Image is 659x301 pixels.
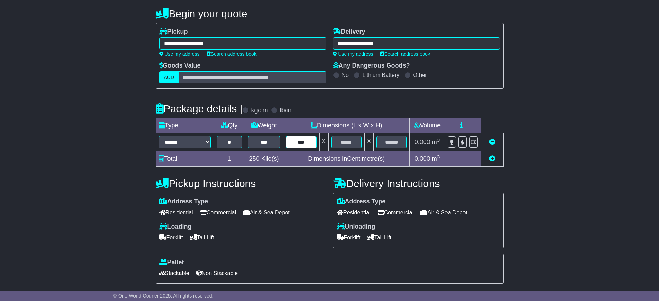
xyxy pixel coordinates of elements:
[207,51,257,57] a: Search address book
[337,198,386,205] label: Address Type
[113,293,214,299] span: © One World Courier 2025. All rights reserved.
[432,155,440,162] span: m
[415,139,430,145] span: 0.000
[283,151,410,167] td: Dimensions in Centimetre(s)
[362,72,399,78] label: Lithium Battery
[159,51,200,57] a: Use my address
[283,118,410,133] td: Dimensions (L x W x H)
[432,139,440,145] span: m
[190,232,214,243] span: Tail Lift
[410,118,444,133] td: Volume
[214,151,245,167] td: 1
[159,207,193,218] span: Residential
[159,198,208,205] label: Address Type
[249,155,260,162] span: 250
[333,178,504,189] h4: Delivery Instructions
[380,51,430,57] a: Search address book
[367,232,392,243] span: Tail Lift
[415,155,430,162] span: 0.000
[342,72,349,78] label: No
[196,268,238,278] span: Non Stackable
[156,118,214,133] td: Type
[280,107,291,114] label: lb/in
[159,28,188,36] label: Pickup
[337,223,375,231] label: Unloading
[364,133,373,151] td: x
[437,138,440,143] sup: 3
[333,28,365,36] label: Delivery
[156,178,326,189] h4: Pickup Instructions
[200,207,236,218] span: Commercial
[159,268,189,278] span: Stackable
[156,151,214,167] td: Total
[437,154,440,159] sup: 3
[420,207,467,218] span: Air & Sea Depot
[413,72,427,78] label: Other
[337,207,371,218] span: Residential
[333,51,373,57] a: Use my address
[251,107,268,114] label: kg/cm
[156,103,243,114] h4: Package details |
[159,259,184,266] label: Pallet
[337,232,361,243] span: Forklift
[245,151,283,167] td: Kilo(s)
[214,118,245,133] td: Qty
[245,118,283,133] td: Weight
[159,71,179,83] label: AUD
[159,62,201,70] label: Goods Value
[333,62,410,70] label: Any Dangerous Goods?
[243,207,290,218] span: Air & Sea Depot
[319,133,328,151] td: x
[156,8,504,19] h4: Begin your quote
[489,139,495,145] a: Remove this item
[378,207,414,218] span: Commercial
[159,223,192,231] label: Loading
[489,155,495,162] a: Add new item
[159,232,183,243] span: Forklift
